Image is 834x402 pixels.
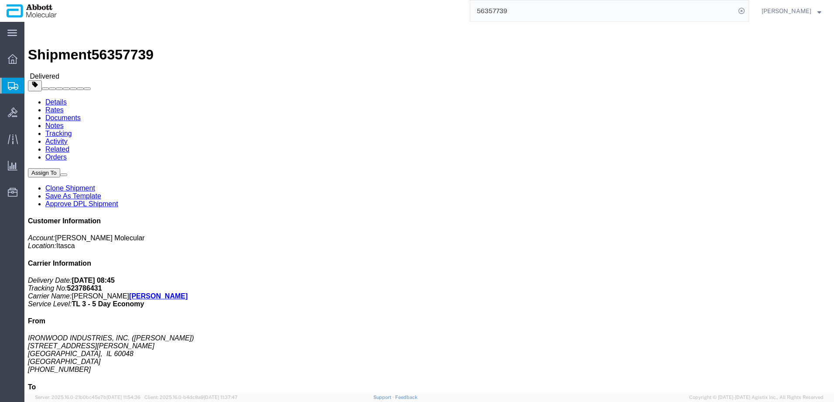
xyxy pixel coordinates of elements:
[35,395,140,400] span: Server: 2025.16.0-21b0bc45e7b
[24,22,834,393] iframe: FS Legacy Container
[395,395,417,400] a: Feedback
[761,6,822,16] button: [PERSON_NAME]
[6,4,57,17] img: logo
[689,394,824,401] span: Copyright © [DATE]-[DATE] Agistix Inc., All Rights Reserved
[106,395,140,400] span: [DATE] 11:54:36
[470,0,735,21] input: Search for shipment number, reference number
[762,6,811,16] span: Jamie Lee
[373,395,395,400] a: Support
[204,395,238,400] span: [DATE] 11:37:47
[144,395,238,400] span: Client: 2025.16.0-b4dc8a9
